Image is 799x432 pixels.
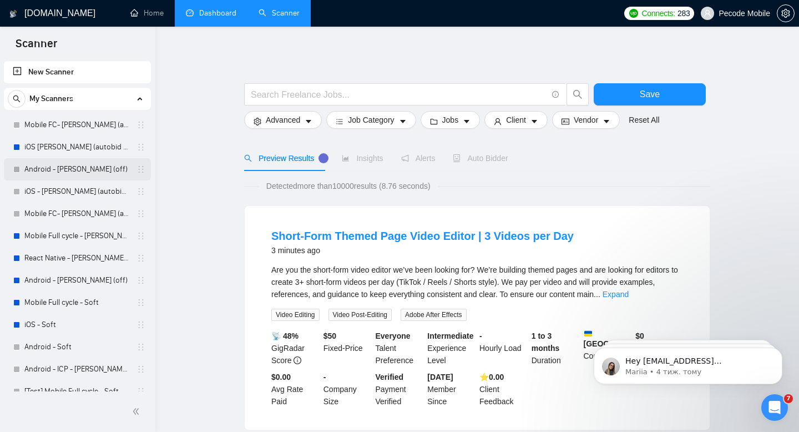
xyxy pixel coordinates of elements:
[427,373,453,381] b: [DATE]
[552,91,559,98] span: info-circle
[271,244,574,257] div: 3 minutes ago
[24,314,130,336] a: iOS - Soft
[24,269,130,292] a: Android - [PERSON_NAME] (off)
[323,373,326,381] b: -
[484,111,548,129] button: userClientcaret-down
[629,9,638,18] img: upwork-logo.png
[136,209,145,218] span: holder
[136,143,145,152] span: holder
[629,114,659,126] a: Reset All
[271,331,299,340] b: 📡 48%
[24,336,130,358] a: Android - Soft
[326,111,416,129] button: barsJob Categorycaret-down
[24,203,130,225] a: Mobile FC- [PERSON_NAME] (autobid off)
[29,88,73,110] span: My Scanners
[399,117,407,125] span: caret-down
[401,309,467,321] span: Adobe After Effects
[259,180,438,192] span: Detected more than 10000 results (8.76 seconds)
[594,290,600,299] span: ...
[506,114,526,126] span: Client
[136,387,145,396] span: holder
[567,89,588,99] span: search
[704,9,711,17] span: user
[305,117,312,125] span: caret-down
[244,154,252,162] span: search
[251,88,547,102] input: Search Freelance Jobs...
[266,114,300,126] span: Advanced
[603,290,629,299] a: Expand
[494,117,502,125] span: user
[328,309,392,321] span: Video Post-Editing
[271,265,678,299] span: Are you the short-form video editor we’ve been looking for? We’re building themed pages and are l...
[254,117,261,125] span: setting
[136,232,145,240] span: holder
[24,158,130,180] a: Android - [PERSON_NAME] (off)
[477,371,529,408] div: Client Feedback
[401,154,436,163] span: Alerts
[479,373,504,381] b: ⭐️ 0.00
[8,95,25,103] span: search
[271,264,683,300] div: Are you the short-form video editor we’ve been looking for? We’re building themed pages and are l...
[136,320,145,329] span: holder
[552,111,620,129] button: idcardVendorcaret-down
[529,330,581,366] div: Duration
[186,8,236,18] a: dashboardDashboard
[244,111,322,129] button: settingAdvancedcaret-down
[425,330,477,366] div: Experience Level
[318,153,328,163] div: Tooltip anchor
[24,380,130,403] a: [Test] Mobile Full cycle - Soft
[477,330,529,366] div: Hourly Load
[336,117,343,125] span: bars
[13,61,142,83] a: New Scanner
[321,371,373,408] div: Company Size
[24,180,130,203] a: iOS - [PERSON_NAME] (autobid part-time) off
[603,117,610,125] span: caret-down
[4,61,151,83] li: New Scanner
[427,331,473,340] b: Intermediate
[136,187,145,196] span: holder
[373,371,426,408] div: Payment Verified
[136,165,145,174] span: holder
[48,43,191,53] p: Message from Mariia, sent 4 тиж. тому
[24,114,130,136] a: Mobile FC- [PERSON_NAME] (autobid off)
[376,331,411,340] b: Everyone
[294,356,301,364] span: info-circle
[24,358,130,380] a: Android - ICP - [PERSON_NAME] (off)
[130,8,164,18] a: homeHome
[479,331,482,340] b: -
[401,154,409,162] span: notification
[532,331,560,353] b: 1 to 3 months
[24,136,130,158] a: iOS [PERSON_NAME] (autobid off) part time
[425,371,477,408] div: Member Since
[136,120,145,129] span: holder
[373,330,426,366] div: Talent Preference
[577,324,799,402] iframe: Intercom notifications повідомлення
[9,5,17,23] img: logo
[271,373,291,381] b: $0.00
[677,7,690,19] span: 283
[453,154,461,162] span: robot
[269,371,321,408] div: Avg Rate Paid
[348,114,394,126] span: Job Category
[453,154,508,163] span: Auto Bidder
[259,8,300,18] a: searchScanner
[777,9,795,18] a: setting
[244,154,324,163] span: Preview Results
[24,225,130,247] a: Mobile Full cycle - [PERSON_NAME] (autobid off)
[269,330,321,366] div: GigRadar Score
[777,4,795,22] button: setting
[784,394,793,403] span: 7
[7,36,66,59] span: Scanner
[642,7,675,19] span: Connects:
[136,276,145,285] span: holder
[594,83,706,106] button: Save
[761,394,788,421] iframe: Intercom live chat
[567,83,589,106] button: search
[430,117,438,125] span: folder
[640,87,660,101] span: Save
[132,406,143,417] span: double-left
[562,117,569,125] span: idcard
